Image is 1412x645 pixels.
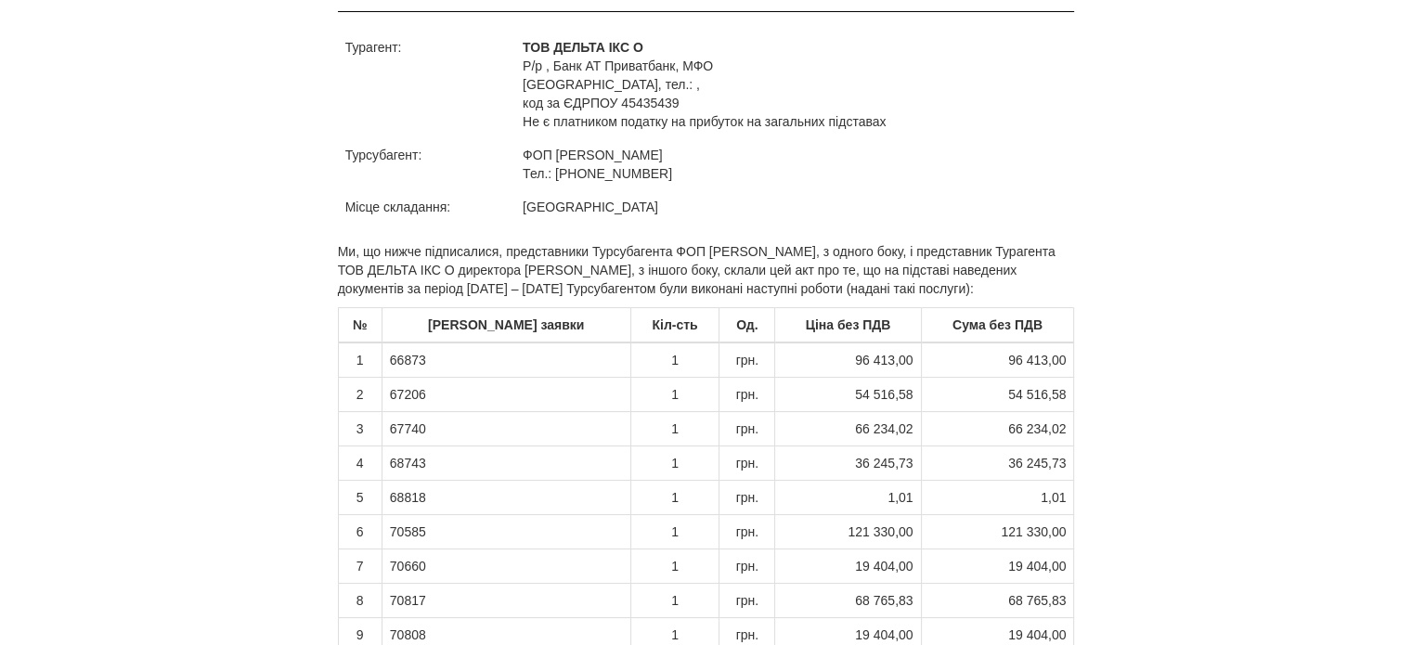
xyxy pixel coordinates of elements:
b: ТОВ ДЕЛЬТА ІКС О [523,40,643,55]
td: 96 413,00 [775,342,921,378]
td: 66873 [382,342,630,378]
th: [PERSON_NAME] заявки [382,308,630,343]
td: Турагент: [338,31,515,138]
td: 1,01 [921,481,1074,515]
td: 36 245,73 [921,446,1074,481]
td: 1 [338,342,382,378]
td: 67740 [382,412,630,446]
td: 121 330,00 [921,515,1074,549]
td: 1 [630,446,719,481]
td: 36 245,73 [775,446,921,481]
td: 70585 [382,515,630,549]
th: № [338,308,382,343]
td: 1 [630,584,719,618]
td: 1 [630,378,719,412]
td: 68743 [382,446,630,481]
td: грн. [719,549,775,584]
th: Сума без ПДВ [921,308,1074,343]
td: грн. [719,515,775,549]
td: 1 [630,412,719,446]
td: P/p , Банк АТ Приватбанк, МФО [GEOGRAPHIC_DATA], тел.: , код за ЄДРПОУ 45435439 Не є платником по... [515,31,1074,138]
td: 7 [338,549,382,584]
td: 70817 [382,584,630,618]
td: 66 234,02 [775,412,921,446]
td: 19 404,00 [775,549,921,584]
td: Місце складання: [338,190,515,224]
th: Од. [719,308,775,343]
td: грн. [719,342,775,378]
td: 5 [338,481,382,515]
th: Ціна без ПДВ [775,308,921,343]
td: 3 [338,412,382,446]
td: 121 330,00 [775,515,921,549]
td: ФОП [PERSON_NAME] Тел.: [PHONE_NUMBER] [515,138,1074,190]
td: 68 765,83 [921,584,1074,618]
td: 1,01 [775,481,921,515]
td: грн. [719,584,775,618]
td: [GEOGRAPHIC_DATA] [515,190,1074,224]
td: 4 [338,446,382,481]
td: 1 [630,549,719,584]
td: 19 404,00 [921,549,1074,584]
td: 1 [630,515,719,549]
td: 2 [338,378,382,412]
td: 67206 [382,378,630,412]
th: Кіл-сть [630,308,719,343]
td: 66 234,02 [921,412,1074,446]
td: 54 516,58 [921,378,1074,412]
td: Турсубагент: [338,138,515,190]
td: 8 [338,584,382,618]
td: грн. [719,378,775,412]
td: грн. [719,412,775,446]
td: 1 [630,481,719,515]
p: Ми, що нижче підписалися, представники Турсубагента ФОП [PERSON_NAME], з одного боку, і представн... [338,242,1075,298]
td: грн. [719,446,775,481]
td: 96 413,00 [921,342,1074,378]
td: 68 765,83 [775,584,921,618]
td: 70660 [382,549,630,584]
td: 1 [630,342,719,378]
td: грн. [719,481,775,515]
td: 54 516,58 [775,378,921,412]
td: 6 [338,515,382,549]
td: 68818 [382,481,630,515]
